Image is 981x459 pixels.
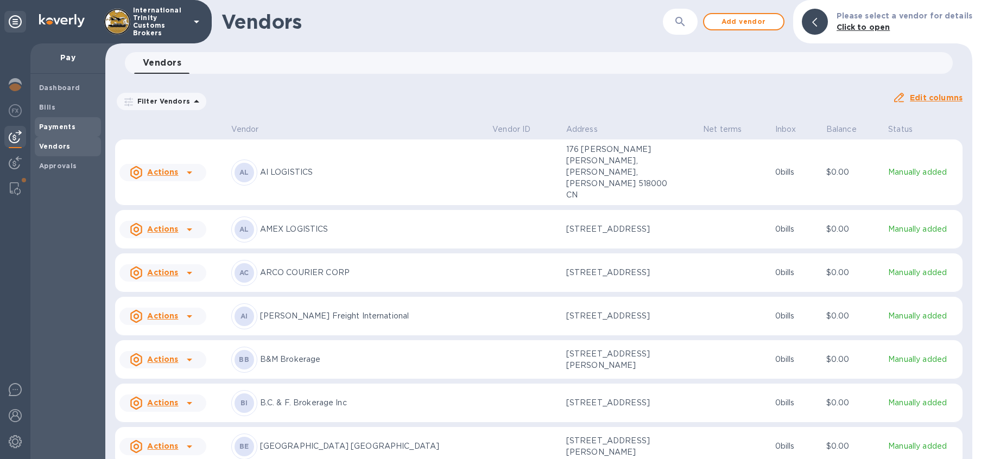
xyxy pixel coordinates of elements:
p: Manually added [888,310,958,322]
b: AL [239,168,249,176]
p: 0 bills [775,441,818,452]
p: Vendor ID [492,124,530,135]
b: Payments [39,123,75,131]
p: 0 bills [775,397,818,409]
span: Add vendor [713,15,775,28]
p: B&M Brokerage [260,354,484,365]
p: $0.00 [826,224,879,235]
p: 0 bills [775,224,818,235]
span: Inbox [775,124,811,135]
p: 0 bills [775,267,818,278]
u: Actions [147,398,178,407]
p: 0 bills [775,167,818,178]
p: Manually added [888,397,958,409]
p: Pay [39,52,97,63]
span: Address [566,124,612,135]
b: Approvals [39,162,77,170]
p: $0.00 [826,310,879,322]
b: Dashboard [39,84,80,92]
b: Vendors [39,142,71,150]
b: BE [239,442,249,450]
p: Manually added [888,167,958,178]
p: $0.00 [826,267,879,278]
p: [STREET_ADDRESS] [566,267,675,278]
p: [STREET_ADDRESS] [566,397,675,409]
p: [PERSON_NAME] Freight International [260,310,484,322]
u: Edit columns [910,93,963,102]
b: Click to open [837,23,890,31]
u: Actions [147,442,178,450]
b: AL [239,225,249,233]
p: 0 bills [775,310,818,322]
u: Actions [147,168,178,176]
p: [STREET_ADDRESS] [566,310,675,322]
b: BI [240,399,248,407]
p: Net terms [703,124,742,135]
p: Inbox [775,124,796,135]
p: Manually added [888,354,958,365]
p: Vendor [231,124,259,135]
u: Actions [147,355,178,364]
p: B.C. & F. Brokerage Inc [260,397,484,409]
span: Net terms [703,124,756,135]
p: ARCO COURIER CORP [260,267,484,278]
span: Vendor ID [492,124,545,135]
p: Filter Vendors [133,97,190,106]
p: AMEX LOGISTICS [260,224,484,235]
p: International Trinity Customs Brokers [133,7,187,37]
b: BB [239,355,249,364]
p: 176 [PERSON_NAME] [PERSON_NAME], [PERSON_NAME], [PERSON_NAME] 518000 CN [566,144,675,201]
img: Foreign exchange [9,104,22,117]
span: Vendor [231,124,273,135]
p: [GEOGRAPHIC_DATA] [GEOGRAPHIC_DATA] [260,441,484,452]
p: Manually added [888,441,958,452]
b: Bills [39,103,55,111]
u: Actions [147,268,178,277]
p: [STREET_ADDRESS][PERSON_NAME] [566,348,675,371]
p: Manually added [888,267,958,278]
u: Actions [147,311,178,320]
b: AI [240,312,248,320]
p: Balance [826,124,857,135]
h1: Vendors [221,10,663,33]
p: 0 bills [775,354,818,365]
u: Actions [147,225,178,233]
div: Unpin categories [4,11,26,33]
p: Manually added [888,224,958,235]
p: AI LOGISTICS [260,167,484,178]
b: Please select a vendor for details [837,11,972,20]
p: $0.00 [826,167,879,178]
p: Status [888,124,913,135]
button: Add vendor [703,13,784,30]
p: $0.00 [826,397,879,409]
p: Address [566,124,598,135]
p: $0.00 [826,354,879,365]
span: Balance [826,124,871,135]
b: AC [239,269,249,277]
span: Vendors [143,55,181,71]
img: Logo [39,14,85,27]
p: $0.00 [826,441,879,452]
p: [STREET_ADDRESS] [566,224,675,235]
p: [STREET_ADDRESS][PERSON_NAME] [566,435,675,458]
